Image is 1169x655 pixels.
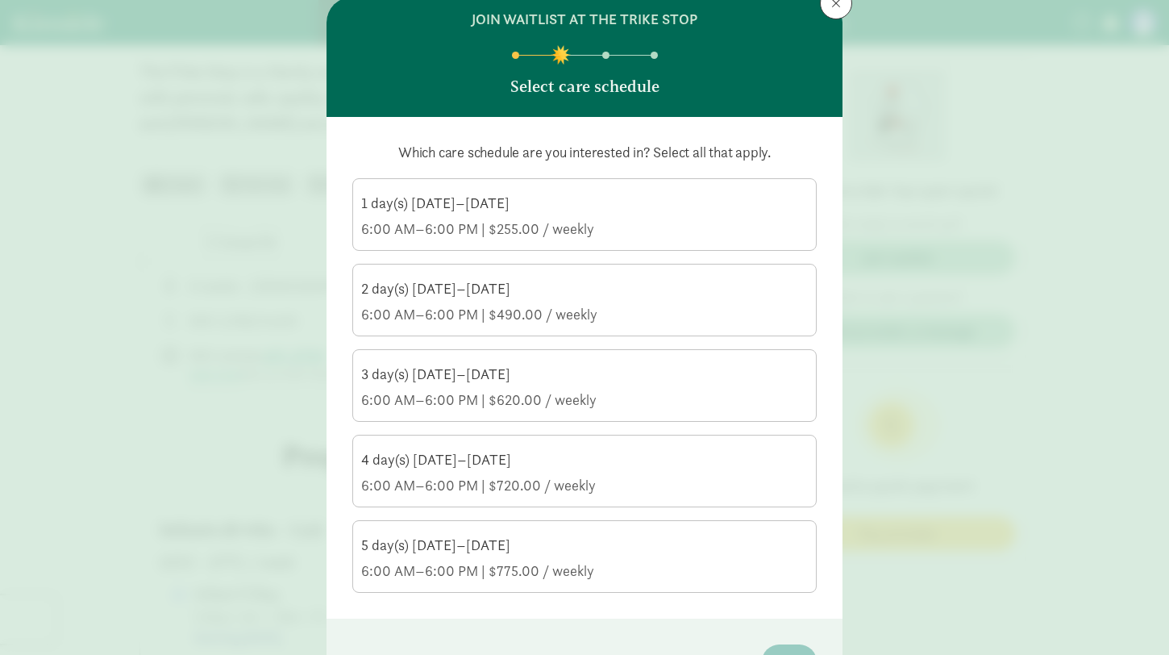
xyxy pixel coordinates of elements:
div: 6:00 AM–6:00 PM | $775.00 / weekly [361,561,808,581]
div: 3 day(s) [DATE]–[DATE] [361,365,808,384]
div: 5 day(s) [DATE]–[DATE] [361,536,808,555]
div: 4 day(s) [DATE]–[DATE] [361,450,808,469]
div: 6:00 AM–6:00 PM | $720.00 / weekly [361,476,808,495]
div: 6:00 AM–6:00 PM | $620.00 / weekly [361,390,808,410]
div: 1 day(s) [DATE]–[DATE] [361,194,808,213]
div: 6:00 AM–6:00 PM | $490.00 / weekly [361,305,808,324]
p: Which care schedule are you interested in? Select all that apply. [352,143,817,162]
div: 2 day(s) [DATE]–[DATE] [361,279,808,298]
p: Select care schedule [510,75,659,98]
div: 6:00 AM–6:00 PM | $255.00 / weekly [361,219,808,239]
h6: join waitlist at The Trike Stop [472,10,697,29]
